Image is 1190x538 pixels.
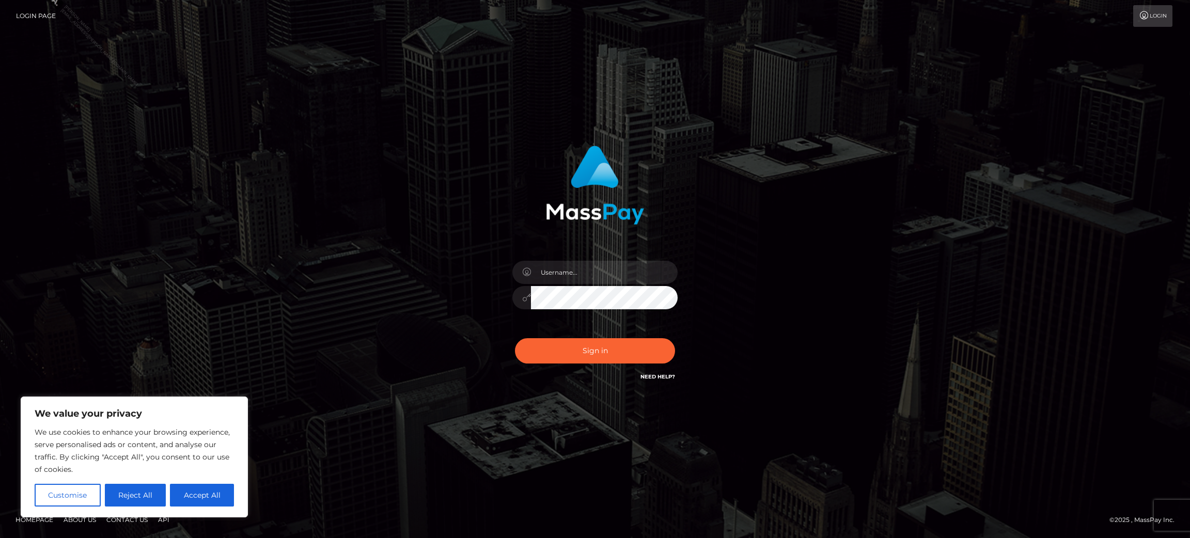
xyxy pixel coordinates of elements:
a: Homepage [11,512,57,528]
button: Sign in [515,338,675,363]
a: Contact Us [102,512,152,528]
div: © 2025 , MassPay Inc. [1109,514,1182,526]
p: We use cookies to enhance your browsing experience, serve personalised ads or content, and analys... [35,426,234,476]
a: Login [1133,5,1172,27]
button: Customise [35,484,101,507]
input: Username... [531,261,678,284]
button: Accept All [170,484,234,507]
a: About Us [59,512,100,528]
img: MassPay Login [546,146,644,225]
p: We value your privacy [35,407,234,420]
button: Reject All [105,484,166,507]
div: We value your privacy [21,397,248,517]
a: Login Page [16,5,56,27]
a: Need Help? [640,373,675,380]
a: API [154,512,174,528]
